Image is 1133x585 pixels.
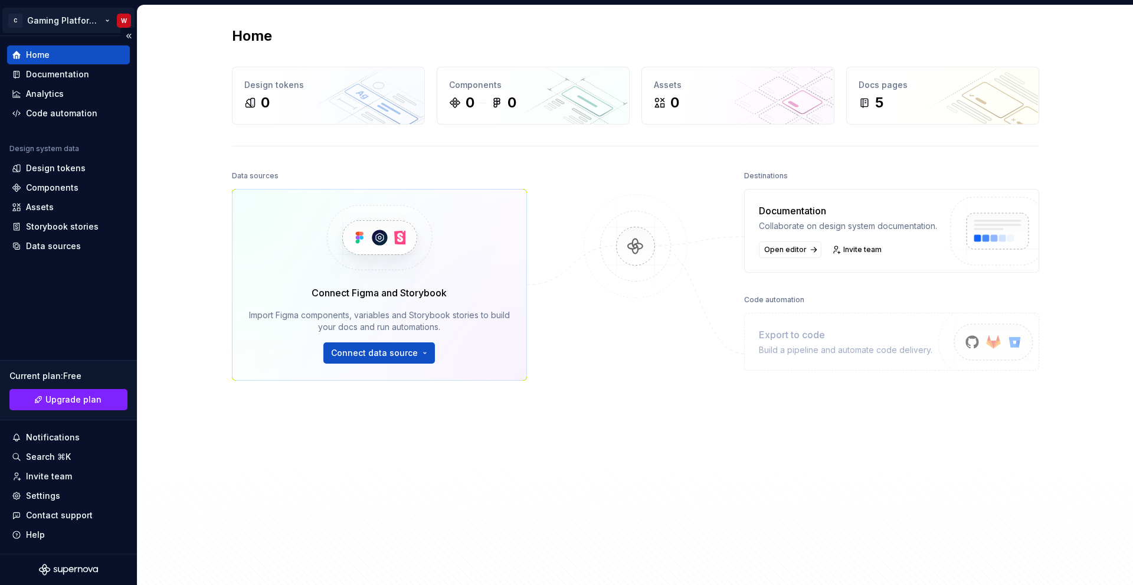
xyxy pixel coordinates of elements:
[27,15,103,27] div: Gaming Platform DS
[759,220,937,232] div: Collaborate on design system documentation.
[331,347,418,359] span: Connect data source
[7,217,130,236] a: Storybook stories
[26,470,72,482] div: Invite team
[759,241,821,258] a: Open editor
[232,168,279,184] div: Data sources
[7,467,130,486] a: Invite team
[323,342,435,364] button: Connect data source
[7,45,130,64] a: Home
[7,84,130,103] a: Analytics
[829,241,887,258] a: Invite team
[654,79,822,91] div: Assets
[759,328,932,342] div: Export to code
[26,432,80,443] div: Notifications
[449,79,617,91] div: Components
[312,286,447,300] div: Connect Figma and Storybook
[26,451,71,463] div: Search ⌘K
[26,88,64,100] div: Analytics
[7,506,130,525] button: Contact support
[26,162,86,174] div: Design tokens
[507,93,516,112] div: 0
[121,16,127,25] div: W
[846,67,1039,125] a: Docs pages5
[7,198,130,217] a: Assets
[859,79,1027,91] div: Docs pages
[7,104,130,123] a: Code automation
[26,49,50,61] div: Home
[466,93,474,112] div: 0
[9,370,127,382] div: Current plan : Free
[764,245,807,254] span: Open editor
[26,490,60,502] div: Settings
[26,240,81,252] div: Data sources
[759,344,932,356] div: Build a pipeline and automate code delivery.
[9,144,79,153] div: Design system data
[9,389,127,410] a: Upgrade plan
[7,486,130,505] a: Settings
[641,67,834,125] a: Assets0
[744,168,788,184] div: Destinations
[26,68,89,80] div: Documentation
[26,221,99,233] div: Storybook stories
[232,27,272,45] h2: Home
[7,237,130,256] a: Data sources
[875,93,883,112] div: 5
[26,107,97,119] div: Code automation
[843,245,882,254] span: Invite team
[8,14,22,28] div: C
[232,67,425,125] a: Design tokens0
[45,394,101,406] span: Upgrade plan
[670,93,679,112] div: 0
[7,159,130,178] a: Design tokens
[7,428,130,447] button: Notifications
[26,201,54,213] div: Assets
[26,509,93,521] div: Contact support
[39,564,98,576] svg: Supernova Logo
[26,182,78,194] div: Components
[7,447,130,466] button: Search ⌘K
[759,204,937,218] div: Documentation
[7,525,130,544] button: Help
[26,529,45,541] div: Help
[744,292,804,308] div: Code automation
[249,309,510,333] div: Import Figma components, variables and Storybook stories to build your docs and run automations.
[437,67,630,125] a: Components00
[244,79,412,91] div: Design tokens
[7,178,130,197] a: Components
[2,8,135,33] button: CGaming Platform DSW
[7,65,130,84] a: Documentation
[261,93,270,112] div: 0
[120,28,137,44] button: Collapse sidebar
